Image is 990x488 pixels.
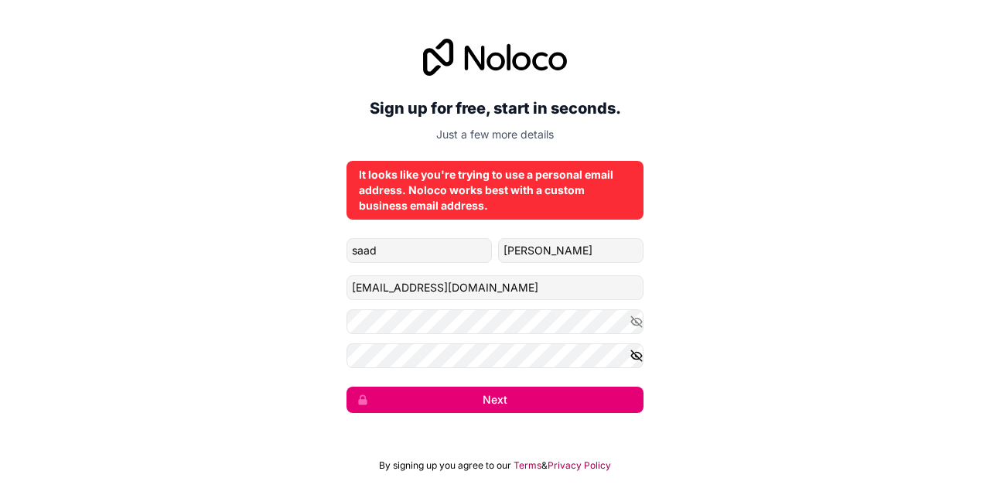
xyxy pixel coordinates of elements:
[359,167,631,213] div: It looks like you're trying to use a personal email address. Noloco works best with a custom busi...
[346,343,643,368] input: Confirm password
[514,459,541,472] a: Terms
[498,238,643,263] input: family-name
[346,275,643,300] input: Email address
[548,459,611,472] a: Privacy Policy
[346,309,643,334] input: Password
[346,127,643,142] p: Just a few more details
[346,238,492,263] input: given-name
[379,459,511,472] span: By signing up you agree to our
[346,387,643,413] button: Next
[346,94,643,122] h2: Sign up for free, start in seconds.
[541,459,548,472] span: &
